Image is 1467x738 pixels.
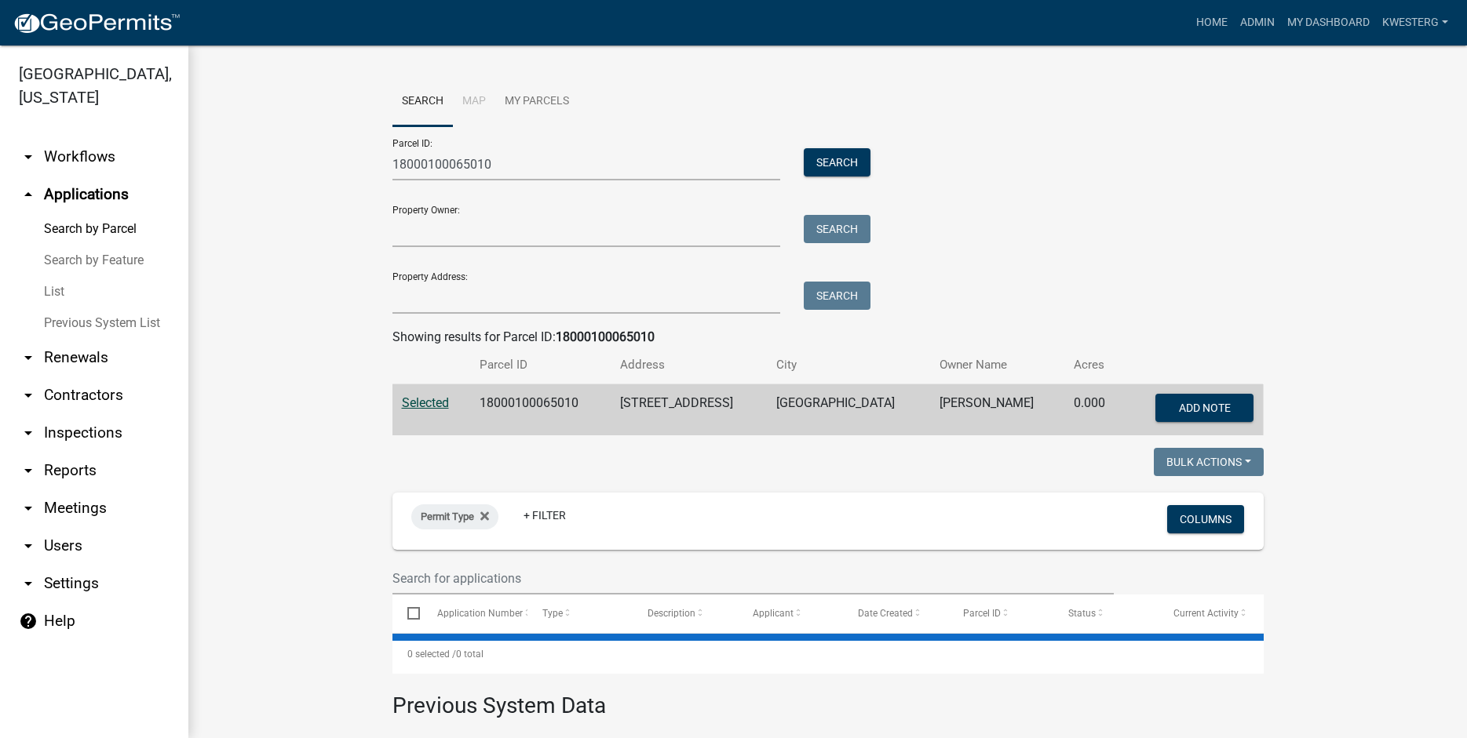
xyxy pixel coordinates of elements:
th: Acres [1064,347,1124,384]
a: My Parcels [495,77,578,127]
th: City [767,347,930,384]
a: + Filter [511,501,578,529]
a: Admin [1234,8,1281,38]
span: 0 selected / [407,649,456,660]
h3: Previous System Data [392,674,1264,722]
i: arrow_drop_down [19,499,38,518]
span: Type [542,608,563,619]
span: Date Created [858,608,913,619]
div: 0 total [392,634,1264,674]
span: Current Activity [1173,608,1239,619]
div: Showing results for Parcel ID: [392,328,1264,347]
datatable-header-cell: Select [392,594,422,632]
th: Parcel ID [470,347,610,384]
button: Search [804,148,870,176]
datatable-header-cell: Application Number [422,594,527,632]
a: kwesterg [1376,8,1454,38]
th: Owner Name [930,347,1064,384]
a: Selected [402,395,449,410]
i: help [19,612,38,631]
i: arrow_drop_down [19,536,38,555]
strong: 18000100065010 [556,329,655,344]
button: Columns [1167,505,1244,533]
span: Applicant [753,608,794,619]
datatable-header-cell: Date Created [843,594,948,632]
datatable-header-cell: Description [633,594,738,632]
span: Permit Type [421,511,474,522]
datatable-header-cell: Current Activity [1159,594,1264,632]
td: [PERSON_NAME] [930,384,1064,436]
datatable-header-cell: Status [1053,594,1159,632]
a: Home [1190,8,1234,38]
datatable-header-cell: Type [527,594,633,632]
i: arrow_drop_down [19,386,38,405]
datatable-header-cell: Applicant [738,594,843,632]
i: arrow_drop_down [19,574,38,593]
span: Parcel ID [963,608,1001,619]
button: Bulk Actions [1154,448,1264,476]
i: arrow_drop_up [19,185,38,204]
th: Address [611,347,768,384]
i: arrow_drop_down [19,348,38,367]
td: 0.000 [1064,384,1124,436]
a: My Dashboard [1281,8,1376,38]
td: 18000100065010 [470,384,610,436]
i: arrow_drop_down [19,147,38,166]
datatable-header-cell: Parcel ID [948,594,1053,632]
td: [STREET_ADDRESS] [611,384,768,436]
button: Search [804,215,870,243]
span: Description [648,608,695,619]
button: Add Note [1155,394,1254,422]
button: Search [804,282,870,310]
input: Search for applications [392,562,1115,594]
i: arrow_drop_down [19,461,38,480]
td: [GEOGRAPHIC_DATA] [767,384,930,436]
span: Status [1068,608,1096,619]
i: arrow_drop_down [19,424,38,442]
span: Add Note [1179,402,1231,414]
a: Search [392,77,453,127]
span: Application Number [437,608,523,619]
